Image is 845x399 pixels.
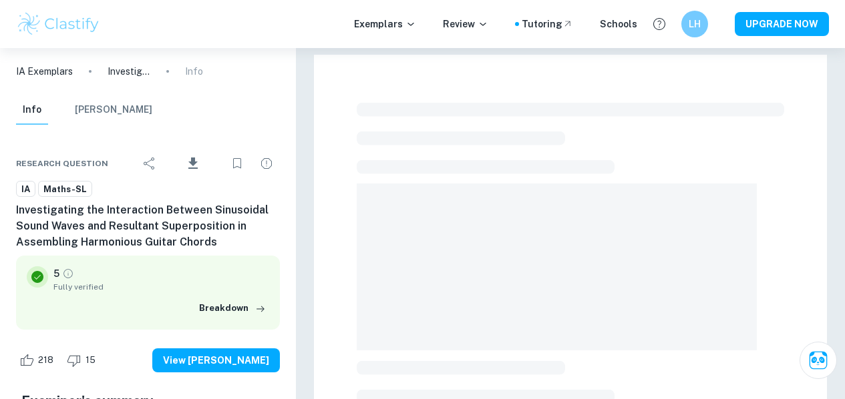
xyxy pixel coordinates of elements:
p: Info [185,64,203,79]
button: LH [681,11,708,37]
h6: LH [687,17,703,31]
div: Like [16,350,61,371]
button: View [PERSON_NAME] [152,348,280,372]
button: UPGRADE NOW [735,12,829,36]
p: Investigating the Interaction Between Sinusoidal Sound Waves and Resultant Superposition in Assem... [108,64,150,79]
a: Grade fully verified [62,268,74,280]
span: Maths-SL [39,183,92,196]
span: Research question [16,157,108,169]
span: 218 [31,354,61,367]
span: Fully verified [53,281,269,293]
a: Schools [600,17,637,31]
span: 15 [78,354,103,367]
span: IA [17,183,35,196]
p: Exemplars [354,17,416,31]
button: Info [16,95,48,125]
button: Breakdown [196,298,269,318]
div: Report issue [253,150,280,177]
a: IA Exemplars [16,64,73,79]
button: Ask Clai [800,342,837,379]
p: 5 [53,266,59,281]
a: Tutoring [522,17,573,31]
a: IA [16,181,35,197]
div: Download [166,146,221,181]
div: Dislike [63,350,103,371]
a: Maths-SL [38,181,92,197]
h6: Investigating the Interaction Between Sinusoidal Sound Waves and Resultant Superposition in Assem... [16,202,280,250]
p: Review [443,17,488,31]
div: Share [136,150,163,177]
div: Bookmark [224,150,250,177]
button: [PERSON_NAME] [75,95,152,125]
img: Clastify logo [16,11,101,37]
button: Help and Feedback [648,13,671,35]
